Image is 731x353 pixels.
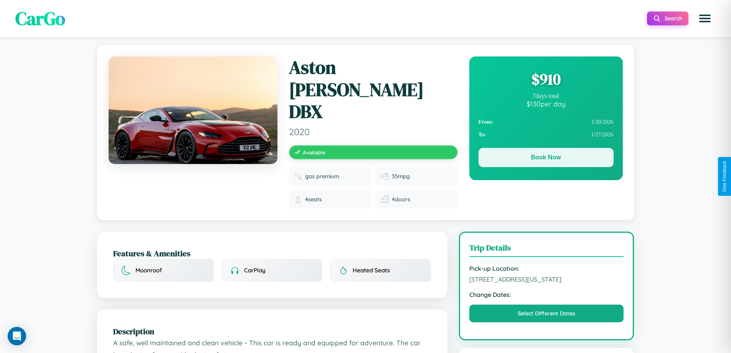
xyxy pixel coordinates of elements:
img: Aston Martin DBX 2020 [109,56,277,164]
span: 35 mpg [392,173,410,180]
h2: Features & Amenities [113,248,431,259]
span: gas premium [305,173,339,180]
button: Select Different Dates [469,305,624,322]
span: [STREET_ADDRESS][US_STATE] [469,275,624,283]
span: Moonroof [135,267,162,274]
div: 1 / 27 / 2026 [479,128,614,141]
div: Give Feedback [722,161,727,192]
span: 2020 [289,126,458,138]
strong: Pick-up Location: [469,265,624,272]
div: $ 130 per day [479,99,614,108]
span: Heated Seats [353,267,390,274]
img: Fuel type [294,172,302,180]
strong: Change Dates: [469,291,624,298]
h2: Description [113,326,431,337]
div: Open Intercom Messenger [8,327,26,345]
strong: From: [479,119,493,125]
button: Book Now [479,148,614,167]
span: CarGo [15,6,65,31]
div: 1 / 20 / 2026 [479,116,614,128]
span: 4 doors [392,196,410,203]
h1: Aston [PERSON_NAME] DBX [289,56,458,123]
strong: To: [479,131,486,138]
span: Search [665,15,682,22]
div: $ 910 [479,69,614,89]
button: Search [647,12,688,25]
img: Seats [294,196,302,203]
span: 4 seats [305,196,322,203]
button: Open menu [694,8,716,29]
span: Available [303,149,325,156]
span: CarPlay [244,267,266,274]
img: Doors [381,196,389,203]
h3: Trip Details [469,242,624,257]
div: 7 days total [479,93,614,99]
img: Fuel efficiency [381,172,389,180]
